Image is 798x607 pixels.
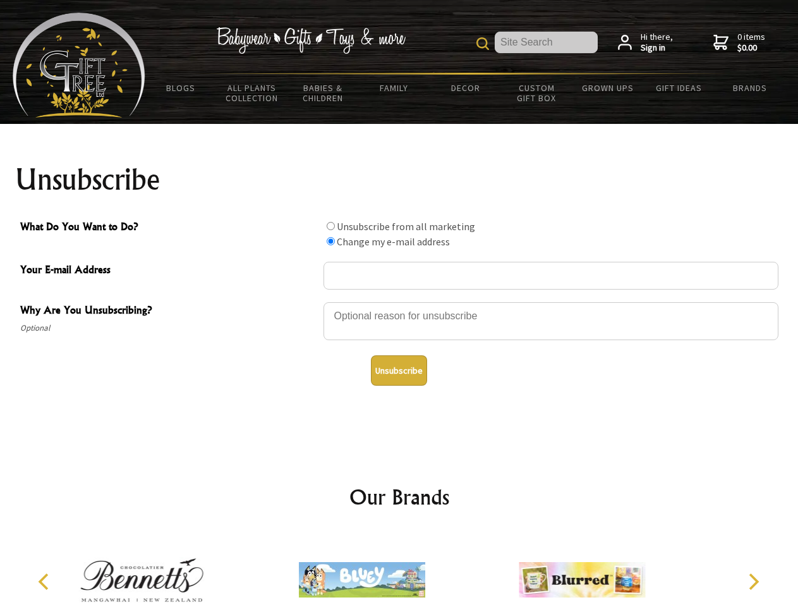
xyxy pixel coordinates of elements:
[359,75,430,101] a: Family
[643,75,715,101] a: Gift Ideas
[737,42,765,54] strong: $0.00
[20,219,317,237] span: What Do You Want to Do?
[501,75,572,111] a: Custom Gift Box
[20,262,317,280] span: Your E-mail Address
[216,27,406,54] img: Babywear - Gifts - Toys & more
[618,32,673,54] a: Hi there,Sign in
[323,262,778,290] input: Your E-mail Address
[572,75,643,101] a: Grown Ups
[323,302,778,340] textarea: Why Are You Unsubscribing?
[337,220,475,233] label: Unsubscribe from all marketing
[371,355,427,386] button: Unsubscribe
[641,32,673,54] span: Hi there,
[713,32,765,54] a: 0 items$0.00
[641,42,673,54] strong: Sign in
[145,75,217,101] a: BLOGS
[430,75,501,101] a: Decor
[476,37,489,50] img: product search
[739,568,767,596] button: Next
[25,482,773,512] h2: Our Brands
[13,13,145,118] img: Babyware - Gifts - Toys and more...
[20,302,317,321] span: Why Are You Unsubscribing?
[327,237,335,245] input: What Do You Want to Do?
[287,75,359,111] a: Babies & Children
[327,222,335,230] input: What Do You Want to Do?
[337,235,450,248] label: Change my e-mail address
[15,164,783,195] h1: Unsubscribe
[715,75,786,101] a: Brands
[32,568,59,596] button: Previous
[737,31,765,54] span: 0 items
[495,32,598,53] input: Site Search
[217,75,288,111] a: All Plants Collection
[20,321,317,336] span: Optional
